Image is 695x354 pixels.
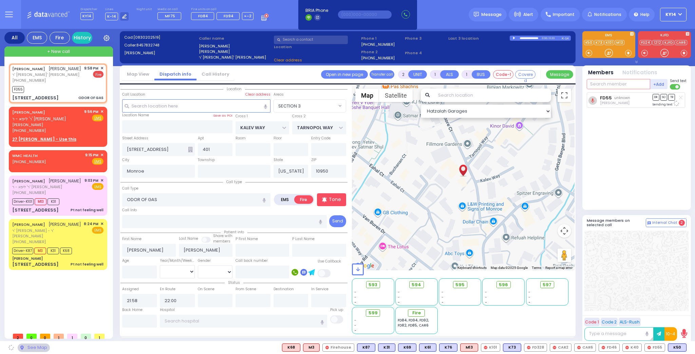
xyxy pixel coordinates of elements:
span: Location [223,86,245,92]
span: ✕ [100,109,104,115]
label: Use Callback [318,259,341,264]
div: Fire [50,32,70,44]
span: Fire [93,71,104,78]
label: State [274,157,283,163]
div: [STREET_ADDRESS] [12,261,59,268]
label: Call Type [122,186,138,191]
div: K31 [378,343,395,352]
span: 0 [40,334,50,339]
h5: Message members on selected call [587,218,646,227]
span: members [213,239,230,244]
div: K101 [481,343,500,352]
label: Clear address [245,92,270,97]
span: DR [653,94,659,100]
span: SO [660,94,667,100]
span: 596 [499,281,508,288]
button: Drag Pegman onto the map to open Street View [558,249,571,262]
button: UNIT [408,70,427,79]
span: Phone 2 [361,49,402,55]
span: [PHONE_NUMBER] [12,190,46,195]
a: Dispatch info [154,71,196,77]
button: Transfer call [370,70,394,79]
label: From Scene [236,287,256,292]
span: - [442,295,444,300]
button: BUS [472,70,490,79]
span: [PHONE_NUMBER] [12,78,46,83]
label: Gender [198,258,211,263]
span: Call type [223,179,245,184]
div: ALS [282,343,300,352]
span: SECTION 3 [274,100,337,112]
u: EMS [94,159,101,164]
button: Code 1 [584,318,600,326]
span: 9:15 PM [85,153,98,158]
span: K31 [48,198,59,205]
label: Caller: [124,42,197,48]
span: 2 [13,334,23,339]
span: [PERSON_NAME] [49,221,81,227]
label: Pick up [330,307,343,313]
label: Lines [105,7,129,12]
div: [STREET_ADDRESS] [12,207,59,214]
span: [PHONE_NUMBER] [12,159,46,164]
div: All [4,32,25,44]
span: - [354,323,356,328]
label: Entry Code [311,136,331,141]
button: ALS [440,70,459,79]
label: Room [236,136,246,141]
button: Internal Chat 2 [646,218,687,227]
span: unknown [614,95,630,100]
img: comment-alt.png [647,221,651,225]
div: EMS [27,32,47,44]
div: See map [18,343,50,352]
div: K76 [439,343,457,352]
label: Dispatcher [80,7,97,12]
label: Night unit [136,7,152,12]
span: Phone 1 [361,36,402,41]
span: - [528,295,530,300]
span: 9:58 PM [84,66,98,71]
span: 0 [26,334,37,339]
span: SECTION 3 [278,103,301,110]
span: 2 [679,220,685,226]
div: Year/Month/Week/Day [160,258,195,263]
span: Alert [523,12,533,18]
span: 599 [369,310,378,316]
div: FD328 [524,343,547,352]
label: Fire [294,195,313,204]
div: K50 [668,343,687,352]
span: 9:56 PM [84,109,98,114]
div: K73 [503,343,521,352]
span: [PERSON_NAME] [49,178,81,184]
label: [PERSON_NAME] [199,43,271,49]
span: ✕ [100,152,104,158]
a: 1212 [652,40,662,45]
span: +-2 [244,13,251,19]
span: - [528,290,530,295]
span: Notifications [594,12,621,18]
span: Driver-K87 [12,248,33,254]
label: Turn off text [670,83,681,90]
div: Firehouse [322,343,354,352]
input: Search a contact [274,36,348,44]
div: CAR6 [574,343,596,352]
span: Patient info [221,230,247,235]
button: Message [546,70,573,79]
label: P Last Name [292,236,315,242]
span: BRIA Phone [305,7,328,14]
label: [PHONE_NUMBER] [361,42,395,47]
label: Save as POI [213,113,232,118]
p: Tone [329,196,341,203]
label: Location [274,44,359,50]
div: BLS [357,343,375,352]
label: Hospital [160,307,175,313]
span: Phone 3 [405,36,446,41]
span: TR [668,94,675,100]
div: [STREET_ADDRESS] [12,95,59,101]
label: Fire units on call [191,7,253,12]
span: 597 [543,281,551,288]
div: Pt not feeling well [71,262,104,267]
span: - [354,318,356,323]
div: K-14 [562,36,571,41]
div: BLS [419,343,436,352]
